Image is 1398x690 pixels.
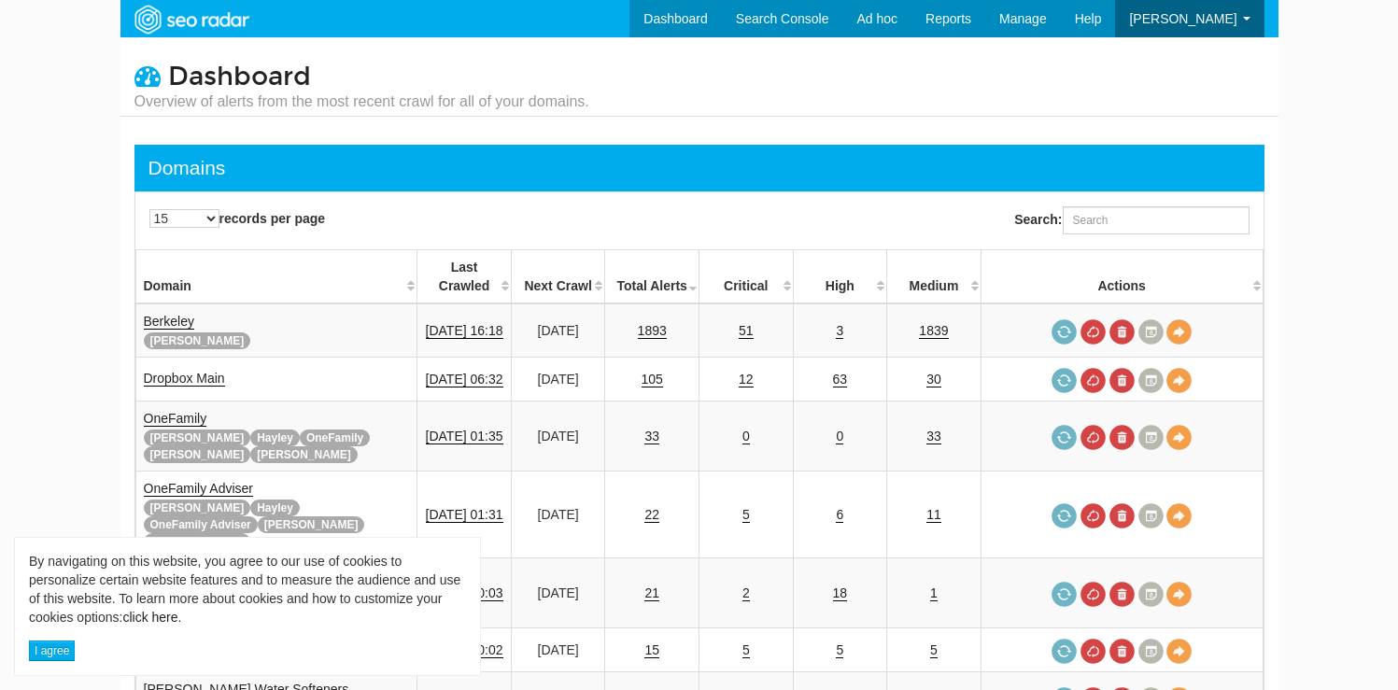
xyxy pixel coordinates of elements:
[793,250,887,304] th: High: activate to sort column descending
[426,585,503,601] a: [DATE] 10:03
[1166,582,1192,607] a: View Domain Overview
[1080,319,1106,345] a: Cancel in-progress audit
[149,209,326,228] label: records per page
[926,372,941,387] a: 30
[426,642,503,658] a: [DATE] 10:02
[250,446,358,463] span: [PERSON_NAME]
[1166,425,1192,450] a: View Domain Overview
[1052,425,1077,450] a: Request a crawl
[127,3,256,36] img: SEORadar
[1138,503,1164,528] a: Crawl History
[644,585,659,601] a: 21
[149,209,219,228] select: records per page
[144,371,225,387] a: Dropbox Main
[426,429,503,444] a: [DATE] 01:35
[426,323,503,339] a: [DATE] 16:18
[1138,582,1164,607] a: Crawl History
[856,11,897,26] span: Ad hoc
[511,401,605,472] td: [DATE]
[148,154,226,182] div: Domains
[511,303,605,358] td: [DATE]
[144,314,194,330] a: Berkeley
[29,552,466,627] div: By navigating on this website, you agree to our use of cookies to personalize certain website fea...
[1166,503,1192,528] a: View Domain Overview
[511,558,605,628] td: [DATE]
[511,628,605,672] td: [DATE]
[1109,368,1135,393] a: Delete most recent audit
[644,642,659,658] a: 15
[1080,503,1106,528] a: Cancel in-progress audit
[144,481,253,497] a: OneFamily Adviser
[1014,206,1249,234] label: Search:
[930,585,938,601] a: 1
[1063,206,1250,234] input: Search:
[742,429,750,444] a: 0
[144,446,251,463] span: [PERSON_NAME]
[1052,319,1077,345] a: Request a crawl
[836,507,843,523] a: 6
[134,63,161,89] i: 
[926,507,941,523] a: 11
[426,372,503,387] a: [DATE] 06:32
[638,323,667,339] a: 1893
[1052,639,1077,664] a: Request a crawl
[1052,368,1077,393] a: Request a crawl
[981,250,1263,304] th: Actions: activate to sort column ascending
[1166,319,1192,345] a: View Domain Overview
[836,429,843,444] a: 0
[739,323,754,339] a: 51
[511,472,605,558] td: [DATE]
[1129,11,1236,26] span: [PERSON_NAME]
[144,429,251,446] span: [PERSON_NAME]
[1080,368,1106,393] a: Cancel in-progress audit
[135,250,417,304] th: Domain: activate to sort column ascending
[926,429,941,444] a: 33
[122,610,177,625] a: click here
[250,429,300,446] span: Hayley
[250,500,300,516] span: Hayley
[258,516,365,533] span: [PERSON_NAME]
[605,250,699,304] th: Total Alerts: activate to sort column ascending
[134,92,589,112] small: Overview of alerts from the most recent crawl for all of your domains.
[144,500,251,516] span: [PERSON_NAME]
[511,358,605,401] td: [DATE]
[642,372,663,387] a: 105
[1109,425,1135,450] a: Delete most recent audit
[919,323,948,339] a: 1839
[168,61,311,92] span: Dashboard
[417,250,512,304] th: Last Crawled: activate to sort column descending
[833,372,848,387] a: 63
[742,642,750,658] a: 5
[1109,319,1135,345] a: Delete most recent audit
[1138,639,1164,664] a: Crawl History
[144,332,251,349] span: [PERSON_NAME]
[1080,639,1106,664] a: Cancel in-progress audit
[930,642,938,658] a: 5
[699,250,793,304] th: Critical: activate to sort column descending
[1138,368,1164,393] a: Crawl History
[739,372,754,387] a: 12
[1075,11,1102,26] span: Help
[742,507,750,523] a: 5
[1109,503,1135,528] a: Delete most recent audit
[300,429,370,446] span: OneFamily
[742,585,750,601] a: 2
[511,250,605,304] th: Next Crawl: activate to sort column descending
[1109,639,1135,664] a: Delete most recent audit
[1109,582,1135,607] a: Delete most recent audit
[836,642,843,658] a: 5
[144,533,251,550] span: [PERSON_NAME]
[833,585,848,601] a: 18
[1052,503,1077,528] a: Request a crawl
[1138,425,1164,450] a: Crawl History
[1138,319,1164,345] a: Crawl History
[887,250,981,304] th: Medium: activate to sort column descending
[1052,582,1077,607] a: Request a crawl
[925,11,971,26] span: Reports
[144,411,207,427] a: OneFamily
[426,507,503,523] a: [DATE] 01:31
[1080,425,1106,450] a: Cancel in-progress audit
[144,516,258,533] span: OneFamily Adviser
[999,11,1047,26] span: Manage
[644,507,659,523] a: 22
